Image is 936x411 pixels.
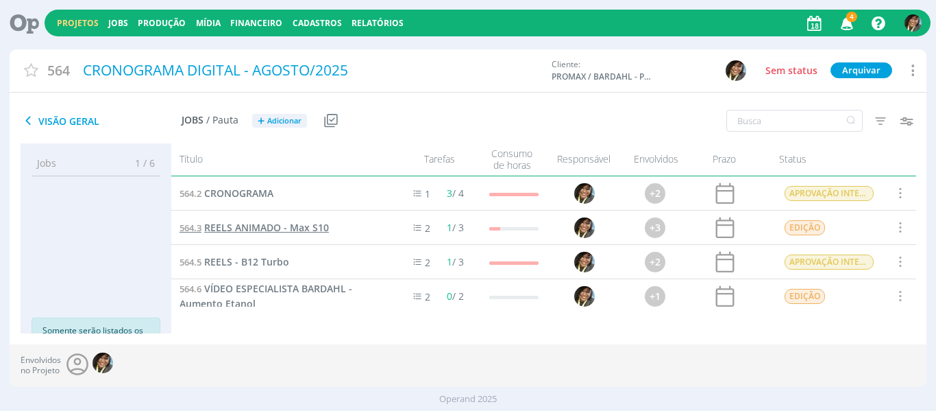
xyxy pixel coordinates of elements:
span: 564.2 [180,187,201,200]
button: 4 [832,11,860,36]
div: Responsável [546,148,621,172]
div: +2 [644,252,665,272]
a: 564.5REELS - B12 Turbo [180,255,289,270]
span: REELS ANIMADO - Max S10 [204,221,329,234]
span: Jobs [182,115,204,126]
span: / 3 [447,255,464,268]
span: / 4 [447,187,464,200]
div: +3 [644,218,665,238]
span: APROVAÇÃO INTERNA [784,186,873,201]
input: Busca [726,110,863,132]
button: Mídia [192,18,225,29]
span: APROVAÇÃO INTERNA [784,255,873,270]
div: Envolvidos [621,148,690,172]
span: / 3 [447,221,464,234]
span: CRONOGRAMA [204,187,273,200]
button: S [904,11,922,35]
span: 2 [425,222,430,235]
span: 1 [447,221,452,234]
img: S [574,183,594,204]
div: +1 [644,286,665,307]
span: EDIÇÃO [784,220,824,235]
a: Financeiro [230,17,282,29]
span: 564 [47,60,70,80]
button: Cadastros [288,18,346,29]
span: 2 [425,256,430,269]
span: Jobs [37,156,56,170]
button: Arquivar [830,62,892,78]
span: Envolvidos no Projeto [21,355,61,375]
a: Produção [138,17,186,29]
img: S [904,14,922,32]
img: S [574,286,594,307]
a: Projetos [57,17,99,29]
a: Mídia [196,17,221,29]
img: S [574,218,594,238]
div: +2 [644,183,665,204]
span: / 2 [447,290,464,303]
span: 1 / 6 [125,156,155,170]
a: 564.3REELS ANIMADO - Max S10 [180,220,329,235]
span: PROMAX / BARDAHL - PROMAX PRODUTOS MÁXIMOS S/A INDÚSTRIA E COMÉRCIO [552,71,654,83]
span: 4 [846,12,857,22]
div: Tarefas [389,148,478,172]
a: Relatórios [352,17,404,29]
span: + [258,114,264,128]
button: S [725,60,747,82]
button: Financeiro [226,18,286,29]
button: Projetos [53,18,103,29]
div: Prazo [690,148,759,172]
img: S [93,353,113,373]
div: Status [759,148,882,172]
div: CRONOGRAMA DIGITAL - AGOSTO/2025 [78,55,544,86]
span: 2 [425,290,430,303]
span: 1 [447,255,452,268]
button: Relatórios [347,18,408,29]
div: Cliente: [552,58,767,83]
img: S [574,252,594,272]
span: 564.5 [180,256,201,268]
span: Visão Geral [21,113,182,129]
button: +Adicionar [252,114,307,128]
p: Somente serão listados os documentos que você possui permissão [42,325,149,362]
span: REELS - B12 Turbo [204,255,289,268]
span: 564.6 [180,283,201,295]
span: VÍDEO ESPECIALISTA BARDAHL - Aumento Etanol [180,282,352,310]
span: 0 [447,290,452,303]
span: 3 [447,187,452,200]
span: Sem status [765,64,817,77]
div: Título [171,148,389,172]
a: 564.6VÍDEO ESPECIALISTA BARDAHL - Aumento Etanol [180,281,381,311]
span: 1 [425,187,430,200]
a: Jobs [108,17,128,29]
button: Jobs [104,18,132,29]
span: EDIÇÃO [784,289,824,304]
span: / Pauta [206,115,238,126]
a: 564.2CRONOGRAMA [180,186,273,201]
span: Adicionar [267,117,301,126]
span: Cadastros [293,17,342,29]
button: Sem status [762,62,821,79]
img: S [726,60,746,81]
button: Produção [134,18,190,29]
span: 564.3 [180,222,201,234]
div: Consumo de horas [478,148,546,172]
